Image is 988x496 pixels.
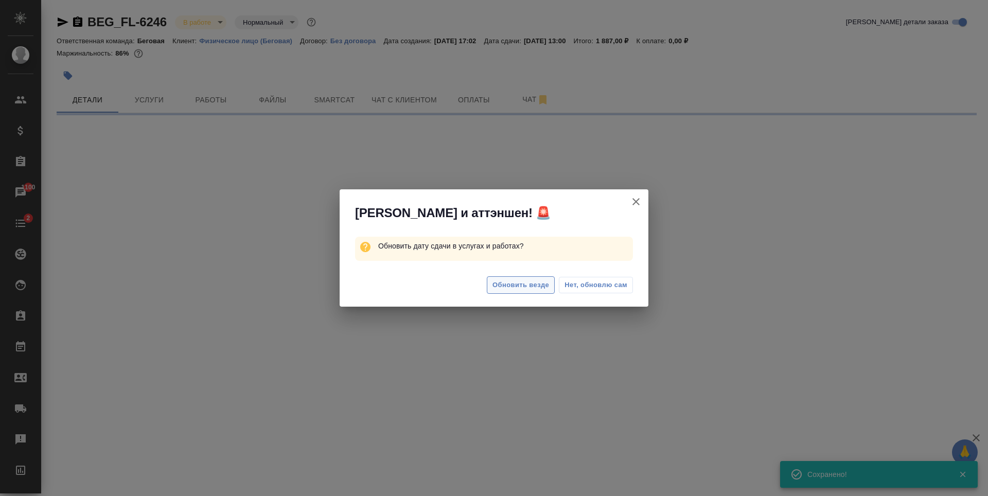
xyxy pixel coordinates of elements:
[487,276,555,294] button: Обновить везде
[355,205,551,221] span: [PERSON_NAME] и аттэншен! 🚨
[559,277,633,293] button: Нет, обновлю сам
[492,279,549,291] span: Обновить везде
[564,280,627,290] span: Нет, обновлю сам
[378,237,633,255] p: Обновить дату сдачи в услугах и работах?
